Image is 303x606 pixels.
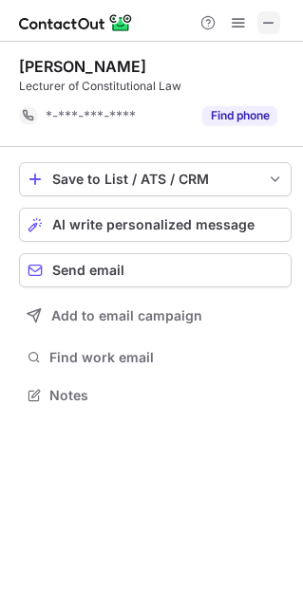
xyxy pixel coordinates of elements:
button: save-profile-one-click [19,162,292,196]
button: Find work email [19,344,292,371]
button: Reveal Button [202,106,277,125]
span: Add to email campaign [51,308,202,323]
button: AI write personalized message [19,208,292,242]
div: Save to List / ATS / CRM [52,172,258,187]
button: Send email [19,253,292,287]
img: ContactOut v5.3.10 [19,11,133,34]
span: Notes [49,387,284,404]
span: AI write personalized message [52,217,255,232]
button: Add to email campaign [19,299,292,333]
span: Send email [52,263,124,278]
div: [PERSON_NAME] [19,57,146,76]
button: Notes [19,382,292,409]
span: Find work email [49,349,284,366]
div: Lecturer of Constitutional Law [19,78,292,95]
